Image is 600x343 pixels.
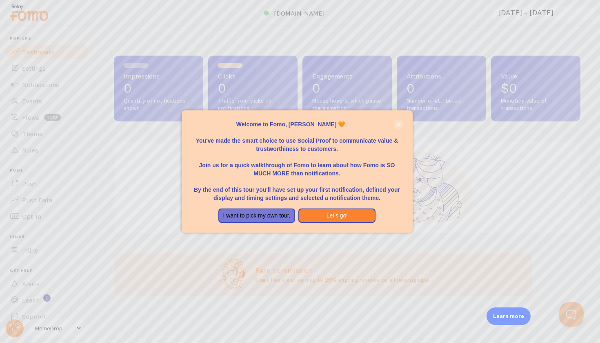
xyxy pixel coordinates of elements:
[218,208,296,223] button: I want to pick my own tour.
[191,120,403,128] p: Welcome to Fomo, [PERSON_NAME] 🧡
[191,153,403,177] p: Join us for a quick walkthrough of Fomo to learn about how Fomo is SO MUCH MORE than notifications.
[487,307,531,325] div: Learn more
[191,128,403,153] p: You've made the smart choice to use Social Proof to communicate value & trustworthiness to custom...
[298,208,376,223] button: Let's go!
[394,120,403,129] button: close,
[493,312,524,320] p: Learn more
[182,110,413,233] div: Welcome to Fomo, Maxim Moreau 🧡You&amp;#39;ve made the smart choice to use Social Proof to commun...
[191,177,403,202] p: By the end of this tour you'll have set up your first notification, defined your display and timi...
